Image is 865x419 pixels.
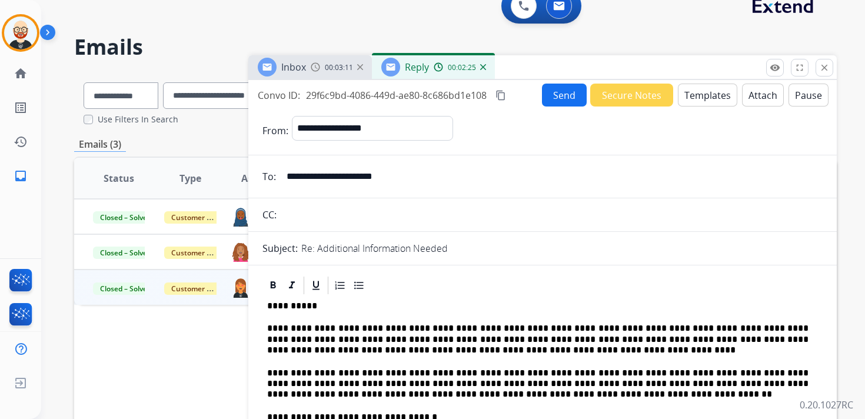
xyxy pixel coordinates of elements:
h2: Emails [74,35,837,59]
p: Re: Additional Information Needed [301,241,448,255]
span: Assignee [241,171,282,185]
span: Status [104,171,134,185]
p: Emails (3) [74,137,126,152]
div: Ordered List [331,277,349,294]
span: Customer Support [164,247,241,259]
label: Use Filters In Search [98,114,178,125]
span: Type [179,171,201,185]
div: Underline [307,277,325,294]
button: Attach [742,84,784,107]
span: Closed – Solved [93,211,158,224]
img: agent-avatar [231,242,250,262]
p: CC: [262,208,277,222]
div: Bullet List [350,277,368,294]
mat-icon: inbox [14,169,28,183]
button: Secure Notes [590,84,673,107]
button: Templates [678,84,737,107]
span: Customer Support [164,211,241,224]
img: avatar [4,16,37,49]
span: 00:02:25 [448,63,476,72]
span: Closed – Solved [93,282,158,295]
span: Reply [405,61,429,74]
p: 0.20.1027RC [800,398,853,412]
img: agent-avatar [231,207,250,227]
div: Italic [283,277,301,294]
span: Inbox [281,61,306,74]
p: From: [262,124,288,138]
span: 00:03:11 [325,63,353,72]
img: agent-avatar [231,277,250,297]
mat-icon: history [14,135,28,149]
p: Convo ID: [258,88,300,102]
button: Pause [789,84,829,107]
span: Customer Support [164,282,241,295]
mat-icon: content_copy [495,90,506,101]
mat-icon: list_alt [14,101,28,115]
mat-icon: home [14,66,28,81]
mat-icon: fullscreen [794,62,805,73]
p: To: [262,169,276,184]
span: 29f6c9bd-4086-449d-ae80-8c686bd1e108 [306,89,487,102]
p: Subject: [262,241,298,255]
mat-icon: close [819,62,830,73]
mat-icon: remove_red_eye [770,62,780,73]
div: Bold [264,277,282,294]
button: Send [542,84,587,107]
span: Closed – Solved [93,247,158,259]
